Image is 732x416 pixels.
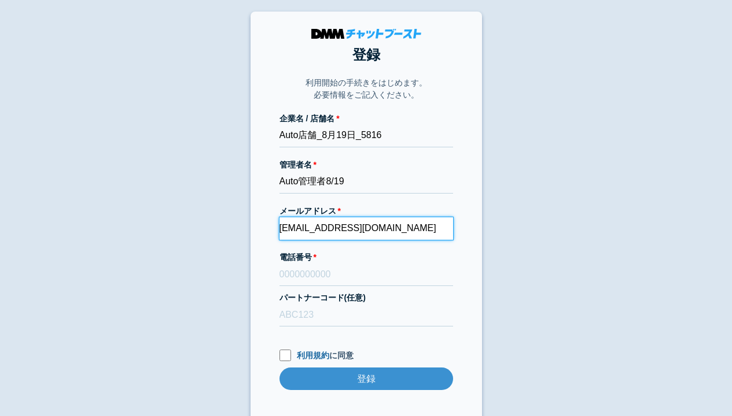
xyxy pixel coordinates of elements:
a: 利用規約 [297,351,329,360]
input: 登録 [279,367,453,390]
input: ABC123 [279,304,453,326]
label: メールアドレス [279,205,453,217]
input: 0000000000 [279,263,453,286]
img: DMMチャットブースト [311,29,421,39]
label: 電話番号 [279,251,453,263]
h1: 登録 [279,44,453,65]
label: 企業名 / 店舗名 [279,113,453,125]
input: xxx@cb.com [279,217,453,240]
input: 株式会社チャットブースト [279,125,453,147]
label: 管理者名 [279,159,453,171]
label: パートナーコード(任意) [279,292,453,304]
p: 利用開始の手続きをはじめます。 必要情報をご記入ください。 [306,77,427,101]
label: に同意 [279,350,453,362]
input: 利用規約に同意 [279,350,291,361]
input: 会話 太郎 [279,171,453,194]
